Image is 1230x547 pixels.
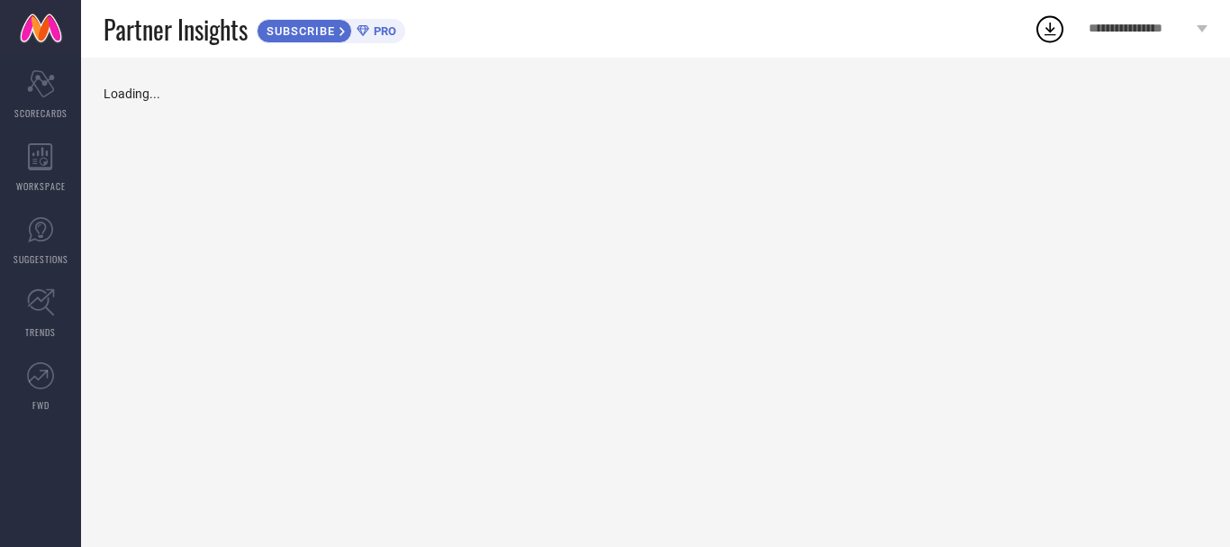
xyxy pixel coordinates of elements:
[1034,13,1066,45] div: Open download list
[258,24,339,38] span: SUBSCRIBE
[14,252,68,266] span: SUGGESTIONS
[25,325,56,339] span: TRENDS
[32,398,50,412] span: FWD
[369,24,396,38] span: PRO
[16,179,66,193] span: WORKSPACE
[104,87,160,101] span: Loading...
[104,11,248,48] span: Partner Insights
[14,106,68,120] span: SCORECARDS
[257,14,405,43] a: SUBSCRIBEPRO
